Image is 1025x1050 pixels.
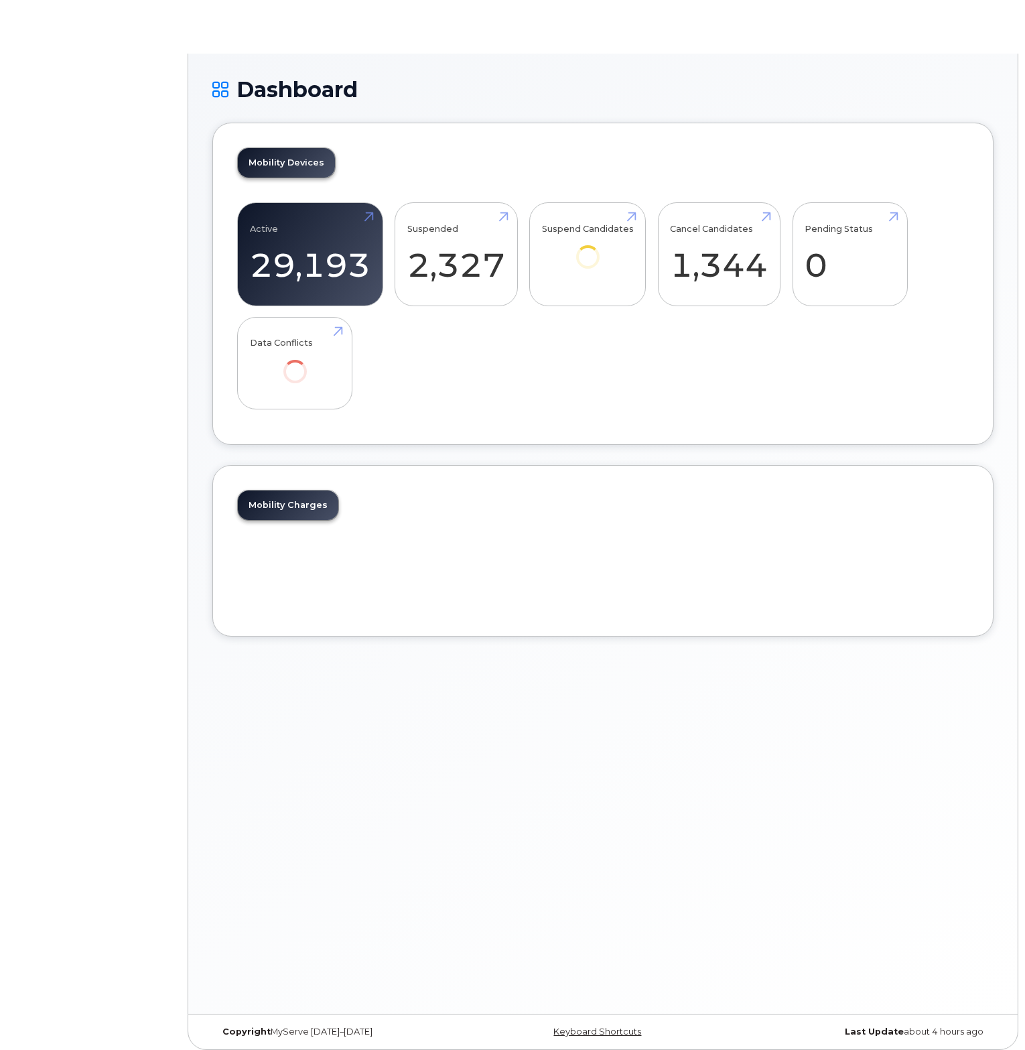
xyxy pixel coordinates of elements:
strong: Copyright [222,1027,271,1037]
a: Cancel Candidates 1,344 [670,210,768,299]
a: Mobility Devices [238,148,335,178]
a: Mobility Charges [238,490,338,520]
a: Suspended 2,327 [407,210,505,299]
a: Pending Status 0 [805,210,895,299]
a: Active 29,193 [250,210,370,299]
strong: Last Update [845,1027,904,1037]
h1: Dashboard [212,78,994,101]
a: Suspend Candidates [542,210,634,287]
a: Data Conflicts [250,324,340,401]
a: Keyboard Shortcuts [553,1027,641,1037]
div: MyServe [DATE]–[DATE] [212,1027,473,1037]
div: about 4 hours ago [733,1027,994,1037]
